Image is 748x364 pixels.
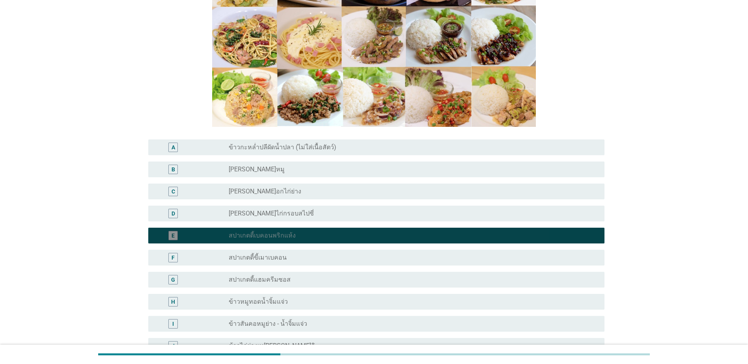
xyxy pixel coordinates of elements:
[229,232,296,240] label: สปาเกตตี้เบคอนพริกแห้ง
[229,143,336,151] label: ข้าวกะหล่ำปลีผัดน้ำปลา (ไม่ใส่เนื้อสัตว์)
[229,320,307,328] label: ข้าวสันคอหมูย่าง - น้ำจิ้มแจ่ว
[172,210,175,218] div: D
[171,298,175,306] div: H
[229,276,291,284] label: สปาเกตตี้แฮมครีมซอส
[172,143,175,152] div: A
[172,188,175,196] div: C
[172,165,175,174] div: B
[229,342,315,350] label: ข้าวไก่ย่างเท[PERSON_NAME]กิ
[172,342,175,350] div: J
[229,188,301,195] label: [PERSON_NAME]อกไก่ย่าง
[229,165,285,173] label: [PERSON_NAME]หมู
[171,276,175,284] div: G
[229,254,287,262] label: สปาเกตตี้ขี้เมาเบคอน
[172,320,174,328] div: I
[229,298,288,306] label: ข้าวหมูทอดน้ำจิ้มแจ่ว
[172,232,175,240] div: E
[229,210,314,217] label: [PERSON_NAME]ไก่กรอบสไปซี่
[172,254,175,262] div: F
